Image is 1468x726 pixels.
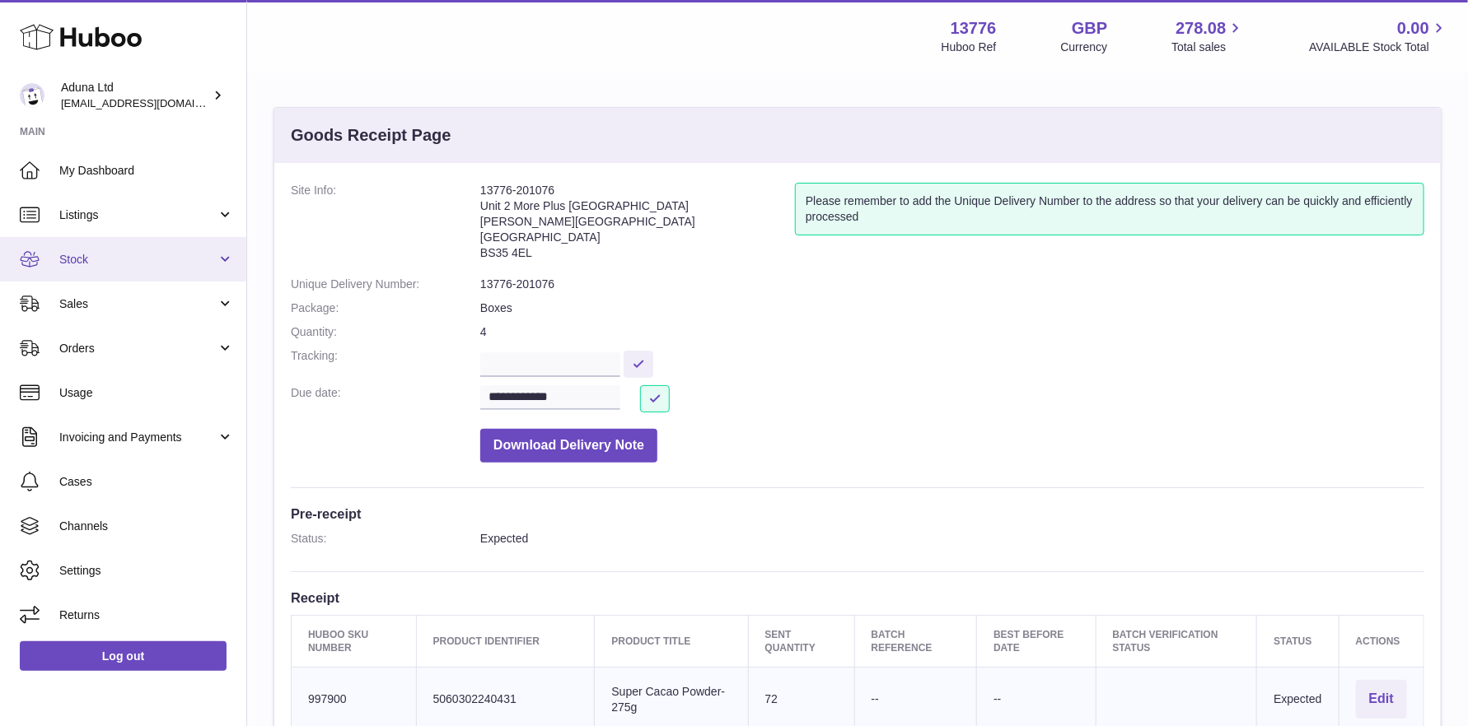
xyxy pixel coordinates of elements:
dd: Boxes [480,300,1424,316]
dt: Quantity: [291,324,480,340]
dt: Site Info: [291,183,480,268]
dt: Unique Delivery Number: [291,277,480,292]
div: Currency [1061,40,1108,55]
h3: Pre-receipt [291,505,1424,523]
th: Best Before Date [977,615,1096,667]
span: Listings [59,207,217,223]
th: Batch Verification Status [1096,615,1257,667]
div: Huboo Ref [942,40,997,55]
dd: 13776-201076 [480,277,1424,292]
dt: Status: [291,531,480,547]
span: Usage [59,385,234,401]
a: 0.00 AVAILABLE Stock Total [1309,17,1448,55]
th: Product title [595,615,748,667]
button: Download Delivery Note [480,429,657,463]
span: Cases [59,474,234,490]
div: Please remember to add the Unique Delivery Number to the address so that your delivery can be qui... [795,183,1424,235]
dt: Due date: [291,385,480,412]
span: 278.08 [1176,17,1226,40]
th: Sent Quantity [748,615,854,667]
dd: Expected [480,531,1424,547]
strong: 13776 [951,17,997,40]
th: Product Identifier [416,615,595,667]
span: Channels [59,519,234,534]
span: [EMAIL_ADDRESS][DOMAIN_NAME] [61,96,242,109]
span: Orders [59,341,217,356]
h3: Goods Receipt Page [291,124,451,147]
span: Sales [59,296,217,312]
th: Actions [1339,615,1424,667]
a: Log out [20,641,227,671]
a: 278.08 Total sales [1171,17,1245,55]
span: Invoicing and Payments [59,430,217,445]
dt: Package: [291,300,480,316]
dd: 4 [480,324,1424,340]
dt: Tracking: [291,348,480,377]
button: Edit [1356,680,1407,719]
div: Aduna Ltd [61,80,209,111]
th: Batch Reference [854,615,977,667]
h3: Receipt [291,589,1424,607]
span: Stock [59,252,217,268]
span: AVAILABLE Stock Total [1309,40,1448,55]
span: 0.00 [1397,17,1429,40]
img: foyin.fagbemi@aduna.com [20,83,44,108]
address: 13776-201076 Unit 2 More Plus [GEOGRAPHIC_DATA] [PERSON_NAME][GEOGRAPHIC_DATA] [GEOGRAPHIC_DATA] ... [480,183,795,268]
span: Settings [59,563,234,579]
span: Total sales [1171,40,1245,55]
span: Returns [59,607,234,623]
th: Status [1257,615,1339,667]
th: Huboo SKU Number [292,615,417,667]
strong: GBP [1072,17,1107,40]
span: My Dashboard [59,163,234,179]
